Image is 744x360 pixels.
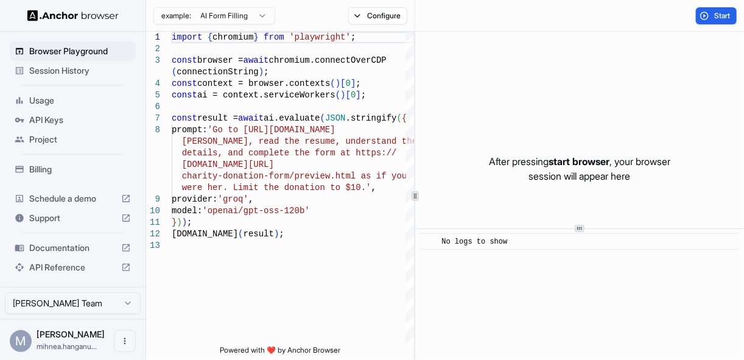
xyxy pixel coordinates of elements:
[208,32,212,42] span: {
[29,114,131,126] span: API Keys
[351,79,356,88] span: ]
[244,229,274,239] span: result
[320,113,325,123] span: (
[146,55,160,66] div: 3
[146,113,160,124] div: 7
[351,90,356,100] span: 0
[146,240,160,252] div: 13
[172,113,197,123] span: const
[426,236,432,248] span: ​
[371,183,376,192] span: ,
[29,212,116,224] span: Support
[10,238,136,258] div: Documentation
[212,32,253,42] span: chromium
[340,90,345,100] span: )
[220,345,340,360] span: Powered with ❤️ by Anchor Browser
[146,43,160,55] div: 2
[182,171,407,181] span: charity-donation-form/preview.html as if you
[182,160,274,169] span: [DOMAIN_NAME][URL]
[27,10,119,21] img: Anchor Logo
[264,113,320,123] span: ai.evaluate
[489,154,670,183] p: After pressing , your browser session will appear here
[696,7,737,24] button: Start
[264,67,268,77] span: ;
[253,32,258,42] span: }
[335,90,340,100] span: (
[10,330,32,352] div: M
[279,229,284,239] span: ;
[10,61,136,80] div: Session History
[10,110,136,130] div: API Keys
[146,194,160,205] div: 9
[197,113,238,123] span: result =
[172,217,177,227] span: }
[10,160,136,179] div: Billing
[29,133,131,146] span: Project
[172,206,202,216] span: model:
[172,79,197,88] span: const
[197,79,330,88] span: context = browser.contexts
[259,67,264,77] span: )
[441,238,507,246] span: No logs to show
[549,155,609,168] span: start browser
[208,125,335,135] span: 'Go to [URL][DOMAIN_NAME]
[197,90,335,100] span: ai = context.serviceWorkers
[172,194,218,204] span: provider:
[182,136,417,146] span: [PERSON_NAME], read the resume, understand the
[714,11,731,21] span: Start
[37,342,97,351] span: mihnea.hanganu@bridgebp.com
[29,192,116,205] span: Schedule a demo
[218,194,248,204] span: 'groq'
[37,329,105,339] span: Mihnea Hanganu
[356,90,360,100] span: ]
[187,217,192,227] span: ;
[172,125,208,135] span: prompt:
[146,205,160,217] div: 10
[146,78,160,90] div: 4
[10,41,136,61] div: Browser Playground
[10,91,136,110] div: Usage
[335,79,340,88] span: )
[29,261,116,274] span: API Reference
[244,55,269,65] span: await
[172,229,238,239] span: [DOMAIN_NAME]
[346,90,351,100] span: [
[146,228,160,240] div: 12
[161,11,191,21] span: example:
[29,163,131,175] span: Billing
[177,67,258,77] span: connectionString
[29,45,131,57] span: Browser Playground
[10,208,136,228] div: Support
[146,90,160,101] div: 5
[346,79,351,88] span: 0
[197,55,244,65] span: browser =
[146,101,160,113] div: 6
[146,32,160,43] div: 1
[29,65,131,77] span: Session History
[346,113,397,123] span: .stringify
[248,194,253,204] span: ,
[10,258,136,277] div: API Reference
[289,32,351,42] span: 'playwright'
[269,55,387,65] span: chromium.connectOverCDP
[348,7,407,24] button: Configure
[182,183,371,192] span: were her. Limit the donation to $10.'
[402,113,407,123] span: {
[238,113,264,123] span: await
[330,79,335,88] span: (
[172,32,202,42] span: import
[182,148,397,158] span: details, and complete the form at https://
[10,130,136,149] div: Project
[356,79,360,88] span: ;
[264,32,284,42] span: from
[146,217,160,228] div: 11
[238,229,243,239] span: (
[172,67,177,77] span: (
[340,79,345,88] span: [
[29,242,116,254] span: Documentation
[202,206,309,216] span: 'openai/gpt-oss-120b'
[397,113,402,123] span: (
[10,189,136,208] div: Schedule a demo
[172,90,197,100] span: const
[29,94,131,107] span: Usage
